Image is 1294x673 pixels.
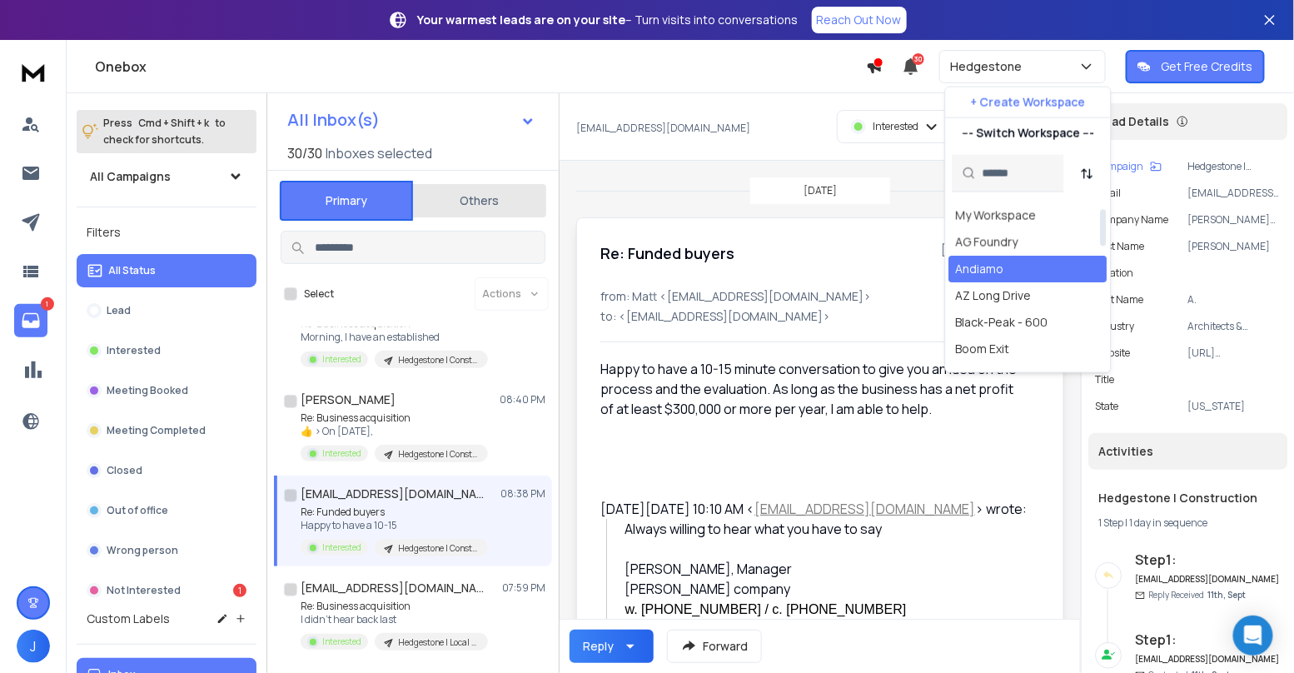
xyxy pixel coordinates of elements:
p: Hedgestone [950,58,1028,75]
button: Not Interested1 [77,574,256,607]
div: Happy to have a 10-15 minute conversation to give you an idea on the process and the evaluation. ... [600,359,1027,419]
button: Get Free Credits [1126,50,1265,83]
span: 1 Step [1098,516,1123,530]
p: Hedgestone | Construction [398,354,478,366]
p: Interested [322,447,361,460]
div: Always willing to hear what you have to say [625,519,1028,539]
p: Reach Out Now [817,12,902,28]
h1: Hedgestone | Construction [1098,490,1277,506]
a: [EMAIL_ADDRESS][DOMAIN_NAME] [754,500,975,518]
p: 👍 > On [DATE], [301,425,488,438]
p: website [1095,346,1130,360]
h1: [EMAIL_ADDRESS][DOMAIN_NAME] [301,580,484,596]
p: 08:40 PM [500,393,545,406]
p: 08:38 PM [500,487,545,501]
div: AG Foundry [956,234,1018,251]
p: Hedgestone | Construction [398,448,478,461]
p: Out of office [107,504,168,517]
p: location [1095,267,1133,280]
h1: Onebox [95,57,866,77]
h1: Re: Funded buyers [600,242,734,265]
span: 11th, Sept [1207,589,1246,601]
button: All Inbox(s) [274,103,549,137]
p: from: Matt <[EMAIL_ADDRESS][DOMAIN_NAME]> [600,288,1040,305]
p: Company Name [1095,213,1168,227]
button: Campaign [1095,160,1162,173]
p: Not Interested [107,584,181,597]
button: All Status [77,254,256,287]
h1: [PERSON_NAME] [301,391,396,408]
p: Re: Business acquisition [301,411,488,425]
p: Lead [107,304,131,317]
h3: Filters [77,221,256,244]
p: Architects & Building Designers [1187,320,1281,333]
p: [DATE] : 08:38 pm [941,242,1040,258]
p: State [1095,400,1118,413]
div: Andiamo [956,261,1004,277]
p: – Turn visits into conversations [418,12,799,28]
p: [PERSON_NAME] [1187,240,1281,253]
p: Hedgestone | Construction [1187,160,1281,173]
p: industry [1095,320,1134,333]
h1: [EMAIL_ADDRESS][DOMAIN_NAME] [301,486,484,502]
p: Last Name [1095,293,1143,307]
button: J [17,630,50,663]
h6: Step 1 : [1135,630,1281,650]
button: Sort by Sort A-Z [1071,157,1104,190]
p: Hedgestone | Local Business [398,636,478,649]
div: [PERSON_NAME] company [625,579,1028,599]
h6: [EMAIL_ADDRESS][DOMAIN_NAME] [1135,573,1281,586]
p: title [1095,373,1114,386]
button: Meeting Booked [77,374,256,407]
p: 07:59 PM [502,581,545,595]
button: Wrong person [77,534,256,567]
span: 30 / 30 [287,143,322,163]
p: Interested [107,344,161,357]
h3: Custom Labels [87,611,170,627]
h1: All Inbox(s) [287,112,380,128]
a: 1 [14,304,47,337]
div: [DATE][DATE] 10:10 AM < > wrote: [600,499,1027,519]
p: [URL][DOMAIN_NAME] [1187,346,1281,360]
p: Closed [107,464,142,477]
strong: Your warmest leads are on your site [418,12,626,27]
p: Wrong person [107,544,178,557]
h3: Inboxes selected [326,143,432,163]
h6: [EMAIL_ADDRESS][DOMAIN_NAME] [1135,653,1281,666]
p: [US_STATE] [1187,400,1281,413]
button: Out of office [77,494,256,527]
div: My Workspace [956,207,1037,224]
div: Open Intercom Messenger [1233,616,1273,656]
span: Cmd + Shift + k [136,113,212,132]
p: First Name [1095,240,1144,253]
p: Interested [322,636,361,648]
div: Reply [583,638,614,655]
h1: All Campaigns [90,168,171,185]
button: Interested [77,334,256,367]
p: Hedgestone | Construction [398,542,478,555]
p: Interested [873,120,918,133]
div: Activities [1088,433,1287,470]
p: 1 [41,297,54,311]
button: Forward [667,630,762,663]
div: Black-Peak - 600 [956,314,1048,331]
div: 1 [233,584,246,597]
img: logo [17,57,50,87]
button: Meeting Completed [77,414,256,447]
p: [EMAIL_ADDRESS][DOMAIN_NAME] [576,122,750,135]
p: Reply Received [1148,589,1246,601]
button: Reply [570,630,654,663]
button: Others [413,182,546,219]
p: Interested [322,353,361,366]
p: Lead Details [1098,113,1169,130]
div: Business Brokers of AZ [956,367,1082,384]
p: Get Free Credits [1161,58,1253,75]
p: [DATE] [804,184,837,197]
div: Boom Exit [956,341,1010,357]
p: A. [1187,293,1281,307]
p: [EMAIL_ADDRESS][DOMAIN_NAME] [1187,187,1281,200]
p: --- Switch Workspace --- [962,125,1094,142]
button: Closed [77,454,256,487]
h6: Step 1 : [1135,550,1281,570]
